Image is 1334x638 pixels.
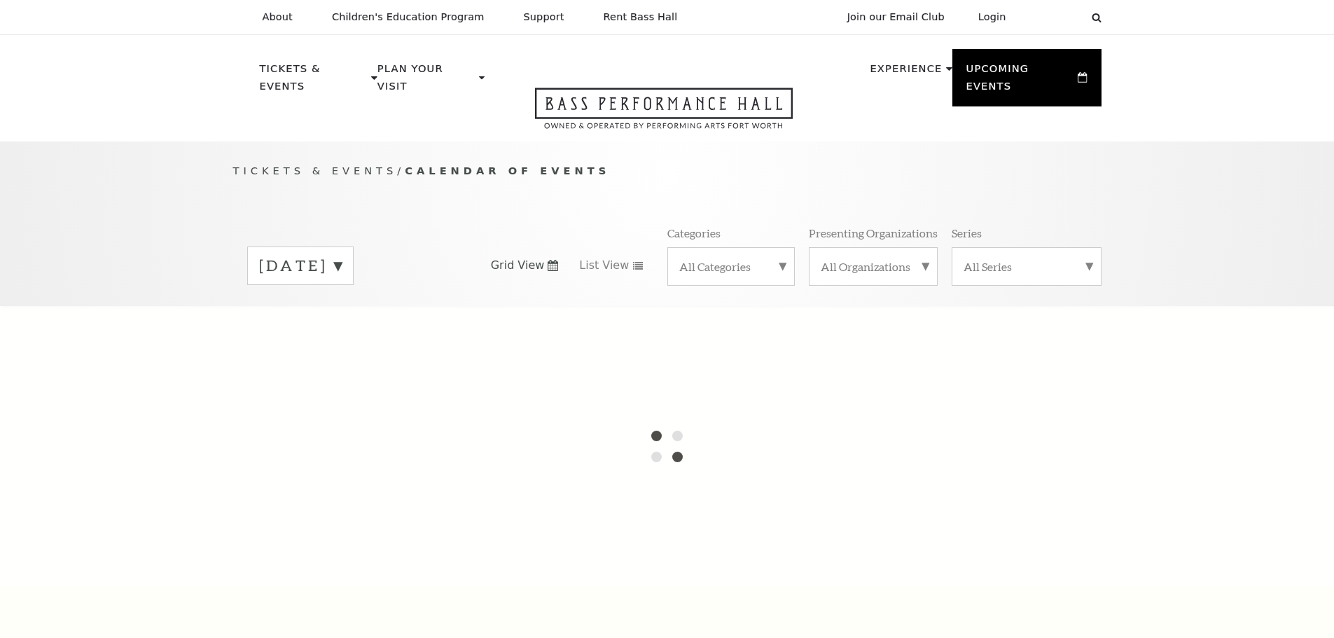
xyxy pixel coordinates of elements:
[233,165,398,176] span: Tickets & Events
[870,60,942,85] p: Experience
[821,259,926,274] label: All Organizations
[405,165,610,176] span: Calendar of Events
[952,226,982,240] p: Series
[263,11,293,23] p: About
[260,60,368,103] p: Tickets & Events
[524,11,564,23] p: Support
[491,258,545,273] span: Grid View
[667,226,721,240] p: Categories
[377,60,475,103] p: Plan Your Visit
[579,258,629,273] span: List View
[964,259,1090,274] label: All Series
[233,162,1102,180] p: /
[679,259,783,274] label: All Categories
[259,255,342,277] label: [DATE]
[1029,11,1078,24] select: Select:
[966,60,1075,103] p: Upcoming Events
[332,11,485,23] p: Children's Education Program
[604,11,678,23] p: Rent Bass Hall
[809,226,938,240] p: Presenting Organizations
